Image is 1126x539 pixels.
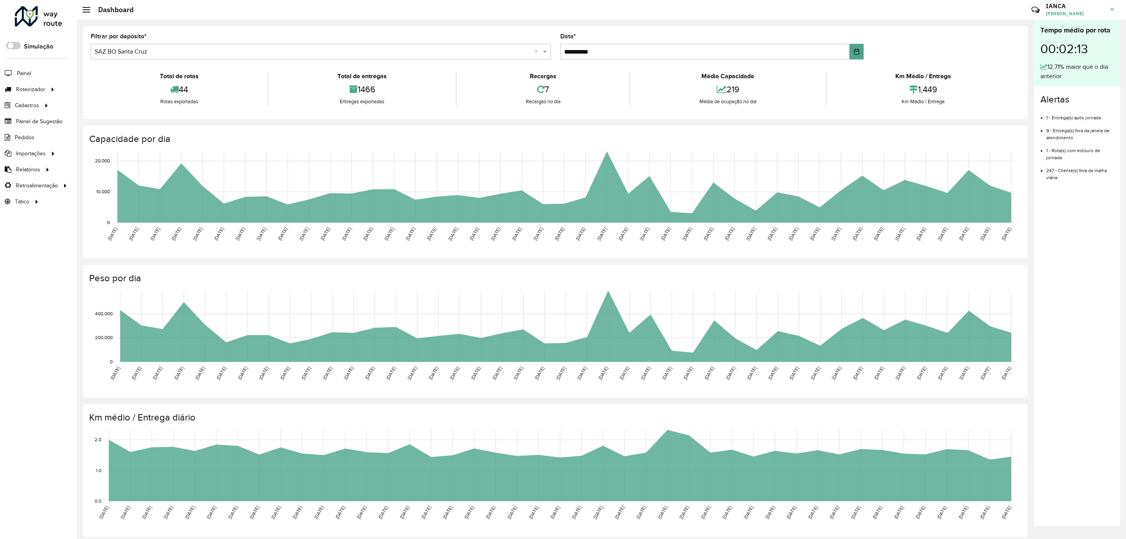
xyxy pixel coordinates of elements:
[635,505,647,520] text: [DATE]
[957,505,969,520] text: [DATE]
[93,81,265,98] div: 44
[661,366,672,381] text: [DATE]
[292,505,303,520] text: [DATE]
[893,505,904,520] text: [DATE]
[322,366,333,381] text: [DATE]
[1040,94,1114,105] h4: Alertas
[828,81,1018,98] div: 1,449
[767,366,778,381] text: [DATE]
[807,505,818,520] text: [DATE]
[399,505,410,520] text: [DATE]
[428,366,439,381] text: [DATE]
[16,165,40,174] span: Relatórios
[90,5,134,14] h2: Dashboard
[405,226,416,241] text: [DATE]
[356,505,367,520] text: [DATE]
[24,42,53,51] label: Simulação
[958,226,969,241] text: [DATE]
[678,505,690,520] text: [DATE]
[170,226,182,241] text: [DATE]
[194,366,206,381] text: [DATE]
[576,366,588,381] text: [DATE]
[149,226,161,241] text: [DATE]
[463,505,475,520] text: [DATE]
[98,505,109,520] text: [DATE]
[95,158,110,163] text: 20,000
[828,72,1018,81] div: Km Médio / Entrega
[89,273,1020,284] h4: Peso por dia
[15,198,29,206] span: Tático
[619,366,630,381] text: [DATE]
[871,505,883,520] text: [DATE]
[828,505,840,520] text: [DATE]
[485,505,496,520] text: [DATE]
[206,505,217,520] text: [DATE]
[16,85,45,93] span: Roteirizador
[442,505,453,520] text: [DATE]
[95,311,113,316] text: 400,000
[420,505,432,520] text: [DATE]
[93,98,265,106] div: Rotas exportadas
[384,226,395,241] text: [DATE]
[334,505,346,520] text: [DATE]
[1000,505,1012,520] text: [DATE]
[16,149,46,158] span: Importações
[16,117,63,126] span: Painel de Sugestão
[850,44,864,59] button: Choose Date
[560,32,576,41] label: Data
[914,505,926,520] text: [DATE]
[852,226,863,241] text: [DATE]
[937,226,948,241] text: [DATE]
[764,505,775,520] text: [DATE]
[16,181,58,190] span: Retroalimentação
[279,366,290,381] text: [DATE]
[895,366,906,381] text: [DATE]
[1000,366,1012,381] text: [DATE]
[549,505,561,520] text: [DATE]
[237,366,248,381] text: [DATE]
[152,366,163,381] text: [DATE]
[407,366,418,381] text: [DATE]
[258,366,269,381] text: [DATE]
[95,498,101,503] text: 0.0
[660,226,671,241] text: [DATE]
[364,366,375,381] text: [DATE]
[96,189,110,194] text: 10,000
[511,226,522,241] text: [DATE]
[639,226,650,241] text: [DATE]
[128,226,139,241] text: [DATE]
[640,366,651,381] text: [DATE]
[173,366,185,381] text: [DATE]
[1040,36,1114,62] div: 00:02:13
[831,366,842,381] text: [DATE]
[91,32,147,41] label: Filtrar por depósito
[1027,2,1044,18] a: Contato Rápido
[534,47,541,56] span: Clear all
[377,505,389,520] text: [DATE]
[270,98,454,106] div: Entregas exportadas
[319,226,331,241] text: [DATE]
[15,101,39,110] span: Cadastros
[459,72,628,81] div: Recargas
[1046,141,1114,161] li: 1 - Rota(s) com estouro de jornada
[313,505,324,520] text: [DATE]
[1046,2,1104,10] h3: IANCA
[449,366,460,381] text: [DATE]
[1040,25,1114,36] div: Tempo médio por rota
[703,226,714,241] text: [DATE]
[459,98,628,106] div: Recargas no dia
[830,226,842,241] text: [DATE]
[681,226,693,241] text: [DATE]
[809,226,820,241] text: [DATE]
[979,226,991,241] text: [DATE]
[270,505,281,520] text: [DATE]
[131,366,142,381] text: [DATE]
[894,226,905,241] text: [DATE]
[227,505,238,520] text: [DATE]
[534,366,545,381] text: [DATE]
[109,366,121,381] text: [DATE]
[1046,161,1114,181] li: 247 - Cliente(s) fora da malha viária
[270,72,454,81] div: Total de entregas
[120,505,131,520] text: [DATE]
[249,505,260,520] text: [DATE]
